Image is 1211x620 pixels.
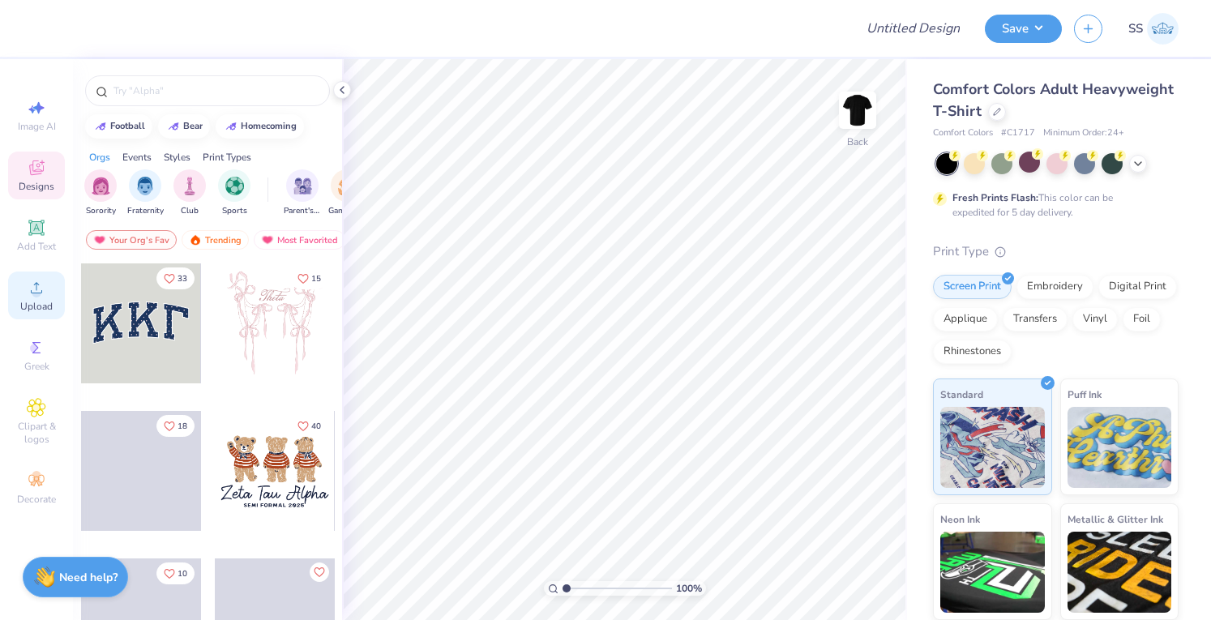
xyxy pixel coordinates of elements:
div: Trending [182,230,249,250]
img: most_fav.gif [93,234,106,246]
span: Comfort Colors Adult Heavyweight T-Shirt [933,79,1174,121]
span: Metallic & Glitter Ink [1068,511,1163,528]
span: 100 % [676,581,702,596]
span: 10 [178,570,187,578]
button: filter button [173,169,206,217]
span: Fraternity [127,205,164,217]
img: Sorority Image [92,177,110,195]
div: homecoming [241,122,297,130]
a: SS [1128,13,1179,45]
div: Your Org's Fav [86,230,177,250]
div: Applique [933,307,998,331]
span: Game Day [328,205,366,217]
div: Foil [1123,307,1161,331]
button: homecoming [216,114,304,139]
span: Clipart & logos [8,420,65,446]
div: Styles [164,150,190,165]
span: SS [1128,19,1143,38]
button: bear [158,114,210,139]
div: Most Favorited [254,230,345,250]
img: Fraternity Image [136,177,154,195]
div: Rhinestones [933,340,1012,364]
button: filter button [328,169,366,217]
img: Back [841,94,874,126]
div: filter for Parent's Weekend [284,169,321,217]
div: This color can be expedited for 5 day delivery. [952,190,1152,220]
span: Image AI [18,120,56,133]
img: Siddhant Singh [1147,13,1179,45]
img: trending.gif [189,234,202,246]
img: most_fav.gif [261,234,274,246]
input: Untitled Design [854,12,973,45]
span: # C1717 [1001,126,1035,140]
span: Neon Ink [940,511,980,528]
span: Sports [222,205,247,217]
div: Events [122,150,152,165]
button: Like [156,562,195,584]
img: Game Day Image [338,177,357,195]
img: Club Image [181,177,199,195]
div: football [110,122,145,130]
div: Vinyl [1072,307,1118,331]
div: Digital Print [1098,275,1177,299]
div: filter for Sorority [84,169,117,217]
span: Parent's Weekend [284,205,321,217]
div: Orgs [89,150,110,165]
span: 33 [178,275,187,283]
span: Standard [940,386,983,403]
button: Like [290,267,328,289]
img: trend_line.gif [167,122,180,131]
span: Sorority [86,205,116,217]
div: filter for Fraternity [127,169,164,217]
img: trend_line.gif [94,122,107,131]
div: Embroidery [1016,275,1093,299]
div: bear [183,122,203,130]
button: filter button [84,169,117,217]
img: trend_line.gif [225,122,237,131]
strong: Need help? [59,570,118,585]
img: Puff Ink [1068,407,1172,488]
button: Like [156,267,195,289]
div: Screen Print [933,275,1012,299]
button: Like [290,415,328,437]
button: filter button [218,169,250,217]
span: Add Text [17,240,56,253]
span: Club [181,205,199,217]
div: filter for Club [173,169,206,217]
div: filter for Sports [218,169,250,217]
span: 40 [311,422,321,430]
button: filter button [284,169,321,217]
span: Decorate [17,493,56,506]
button: Like [156,415,195,437]
div: filter for Game Day [328,169,366,217]
button: football [85,114,152,139]
img: Sports Image [225,177,244,195]
span: Puff Ink [1068,386,1102,403]
button: Save [985,15,1062,43]
img: Metallic & Glitter Ink [1068,532,1172,613]
button: Like [310,562,329,582]
span: Comfort Colors [933,126,993,140]
span: Greek [24,360,49,373]
div: Transfers [1003,307,1068,331]
img: Parent's Weekend Image [293,177,312,195]
strong: Fresh Prints Flash: [952,191,1038,204]
button: filter button [127,169,164,217]
img: Neon Ink [940,532,1045,613]
span: Designs [19,180,54,193]
span: 15 [311,275,321,283]
div: Print Type [933,242,1179,261]
span: 18 [178,422,187,430]
div: Back [847,135,868,149]
input: Try "Alpha" [112,83,319,99]
div: Print Types [203,150,251,165]
span: Minimum Order: 24 + [1043,126,1124,140]
span: Upload [20,300,53,313]
img: Standard [940,407,1045,488]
